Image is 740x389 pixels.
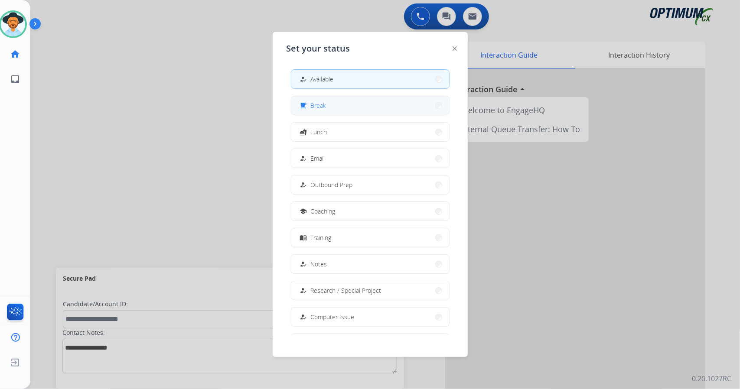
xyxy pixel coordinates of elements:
[300,260,307,268] mat-icon: how_to_reg
[311,312,355,321] span: Computer Issue
[291,96,449,115] button: Break
[291,334,449,353] button: Internet Issue
[10,74,20,84] mat-icon: inbox
[311,75,334,84] span: Available
[311,207,336,216] span: Coaching
[291,255,449,273] button: Notes
[311,101,326,110] span: Break
[1,12,25,36] img: avatar
[300,102,307,109] mat-icon: free_breakfast
[291,308,449,326] button: Computer Issue
[300,234,307,241] mat-icon: menu_book
[287,42,350,55] span: Set your status
[300,313,307,321] mat-icon: how_to_reg
[300,207,307,215] mat-icon: school
[291,175,449,194] button: Outbound Prep
[300,75,307,83] mat-icon: how_to_reg
[311,154,325,163] span: Email
[311,259,327,269] span: Notes
[311,127,327,136] span: Lunch
[300,128,307,136] mat-icon: fastfood
[311,233,332,242] span: Training
[311,286,381,295] span: Research / Special Project
[291,281,449,300] button: Research / Special Project
[300,287,307,294] mat-icon: how_to_reg
[300,155,307,162] mat-icon: how_to_reg
[10,49,20,59] mat-icon: home
[453,46,457,51] img: close-button
[291,149,449,168] button: Email
[291,70,449,88] button: Available
[291,123,449,141] button: Lunch
[300,181,307,188] mat-icon: how_to_reg
[291,228,449,247] button: Training
[311,180,353,189] span: Outbound Prep
[692,373,731,384] p: 0.20.1027RC
[291,202,449,220] button: Coaching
